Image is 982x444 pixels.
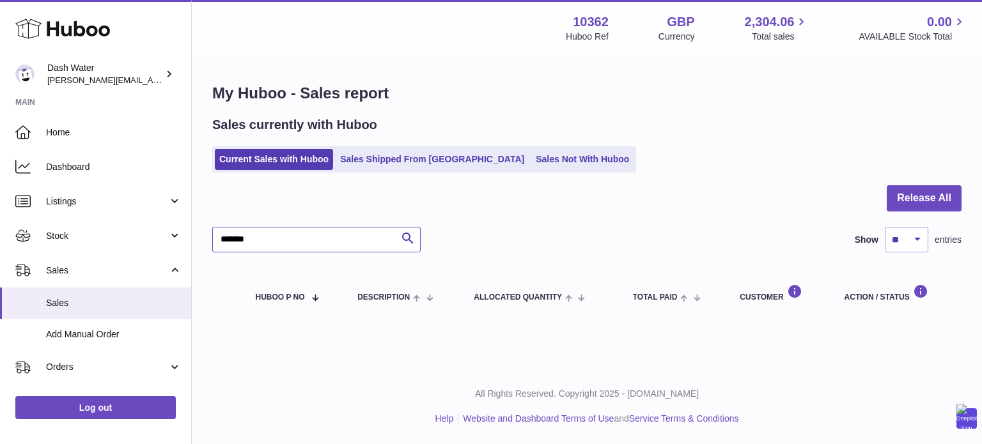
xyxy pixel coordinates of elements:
[659,31,695,43] div: Currency
[47,75,256,85] span: [PERSON_NAME][EMAIL_ADDRESS][DOMAIN_NAME]
[47,62,162,86] div: Dash Water
[745,13,809,43] a: 2,304.06 Total sales
[859,13,967,43] a: 0.00 AVAILABLE Stock Total
[887,185,962,211] button: Release All
[336,149,529,170] a: Sales Shipped From [GEOGRAPHIC_DATA]
[46,161,182,173] span: Dashboard
[46,126,182,139] span: Home
[463,413,614,424] a: Website and Dashboard Terms of Use
[357,293,410,302] span: Description
[633,293,678,302] span: Total paid
[573,13,609,31] strong: 10362
[15,396,176,419] a: Log out
[458,413,738,425] li: and
[855,234,878,246] label: Show
[215,149,333,170] a: Current Sales with Huboo
[212,83,962,103] h1: My Huboo - Sales report
[667,13,694,31] strong: GBP
[531,149,634,170] a: Sales Not With Huboo
[46,328,182,341] span: Add Manual Order
[46,195,168,208] span: Listings
[745,13,795,31] span: 2,304.06
[46,264,168,277] span: Sales
[927,13,952,31] span: 0.00
[566,31,609,43] div: Huboo Ref
[202,388,972,400] p: All Rights Reserved. Copyright 2025 - [DOMAIN_NAME]
[752,31,809,43] span: Total sales
[46,361,168,373] span: Orders
[46,230,168,242] span: Stock
[435,413,454,424] a: Help
[935,234,962,246] span: entries
[474,293,562,302] span: ALLOCATED Quantity
[212,116,377,134] h2: Sales currently with Huboo
[859,31,967,43] span: AVAILABLE Stock Total
[15,65,35,84] img: james@dash-water.com
[740,284,818,302] div: Customer
[46,297,182,309] span: Sales
[256,293,305,302] span: Huboo P no
[845,284,949,302] div: Action / Status
[629,413,739,424] a: Service Terms & Conditions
